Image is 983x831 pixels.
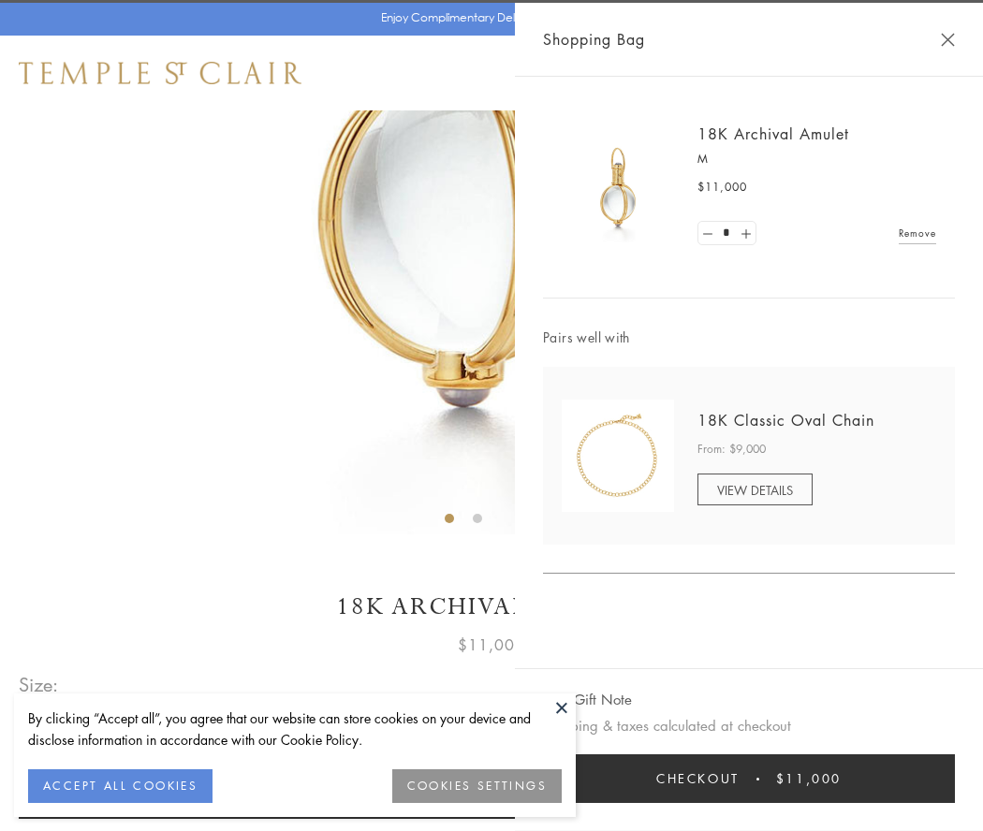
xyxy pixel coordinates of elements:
[899,223,936,243] a: Remove
[19,590,964,623] h1: 18K Archival Amulet
[381,8,594,27] p: Enjoy Complimentary Delivery & Returns
[656,768,740,789] span: Checkout
[458,633,525,657] span: $11,000
[562,131,674,243] img: 18K Archival Amulet
[697,124,849,144] a: 18K Archival Amulet
[776,768,842,789] span: $11,000
[697,474,813,505] a: VIEW DETAILS
[19,669,60,700] span: Size:
[543,27,645,51] span: Shopping Bag
[392,769,562,803] button: COOKIES SETTINGS
[19,62,301,84] img: Temple St. Clair
[543,754,955,803] button: Checkout $11,000
[562,400,674,512] img: N88865-OV18
[717,481,793,499] span: VIEW DETAILS
[543,714,955,737] p: Shipping & taxes calculated at checkout
[941,33,955,47] button: Close Shopping Bag
[28,769,213,803] button: ACCEPT ALL COOKIES
[697,440,766,459] span: From: $9,000
[697,410,874,430] a: 18K Classic Oval Chain
[697,178,747,197] span: $11,000
[543,688,632,711] button: Add Gift Note
[698,222,717,245] a: Set quantity to 0
[543,327,955,348] span: Pairs well with
[697,150,936,168] p: M
[736,222,755,245] a: Set quantity to 2
[28,707,562,751] div: By clicking “Accept all”, you agree that our website can store cookies on your device and disclos...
